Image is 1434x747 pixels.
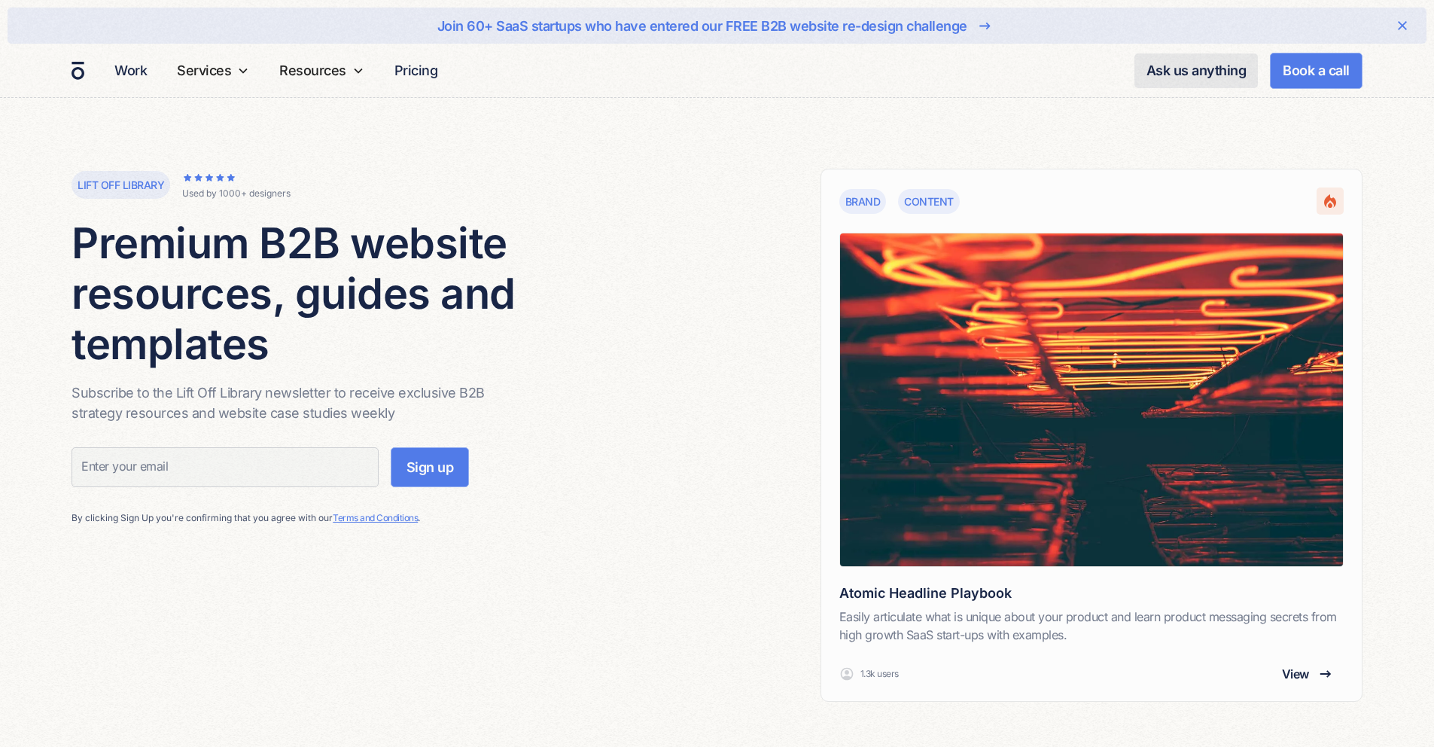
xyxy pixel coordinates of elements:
[388,56,444,85] a: Pricing
[437,16,967,36] div: Join 60+ SaaS startups who have entered our FREE B2B website re-design challenge
[279,60,346,81] div: Resources
[1270,53,1362,89] a: Book a call
[391,447,470,487] input: Sign up
[72,218,529,370] h1: Premium B2B website resources, guides and templates
[108,56,153,85] a: Work
[72,511,469,525] div: By clicking Sign Up you're confirming that you agree with our .
[333,512,418,523] a: Terms and Conditions
[72,447,469,499] form: Subscribe Form
[171,44,255,97] div: Services
[860,667,899,681] p: 1.3k users
[273,44,370,97] div: Resources
[1134,53,1259,88] a: Ask us anything
[1282,665,1309,683] div: View
[182,187,291,200] div: Used by 1000+ designers
[839,585,1344,602] h2: Atomic Headline Playbook
[72,447,379,487] input: Enter your email
[177,60,231,81] div: Services
[78,177,164,193] p: Lift off library
[56,14,1378,38] a: Join 60+ SaaS startups who have entered our FREE B2B website re-design challenge
[821,169,1362,702] a: BrandContentAtomic Headline PlaybookEasily articulate what is unique about your product and learn...
[839,608,1344,644] p: Easily articulate what is unique about your product and learn product messaging secrets from high...
[72,61,84,81] a: home
[72,383,529,423] p: Subscribe to the Lift Off Library newsletter to receive exclusive B2B strategy resources and webs...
